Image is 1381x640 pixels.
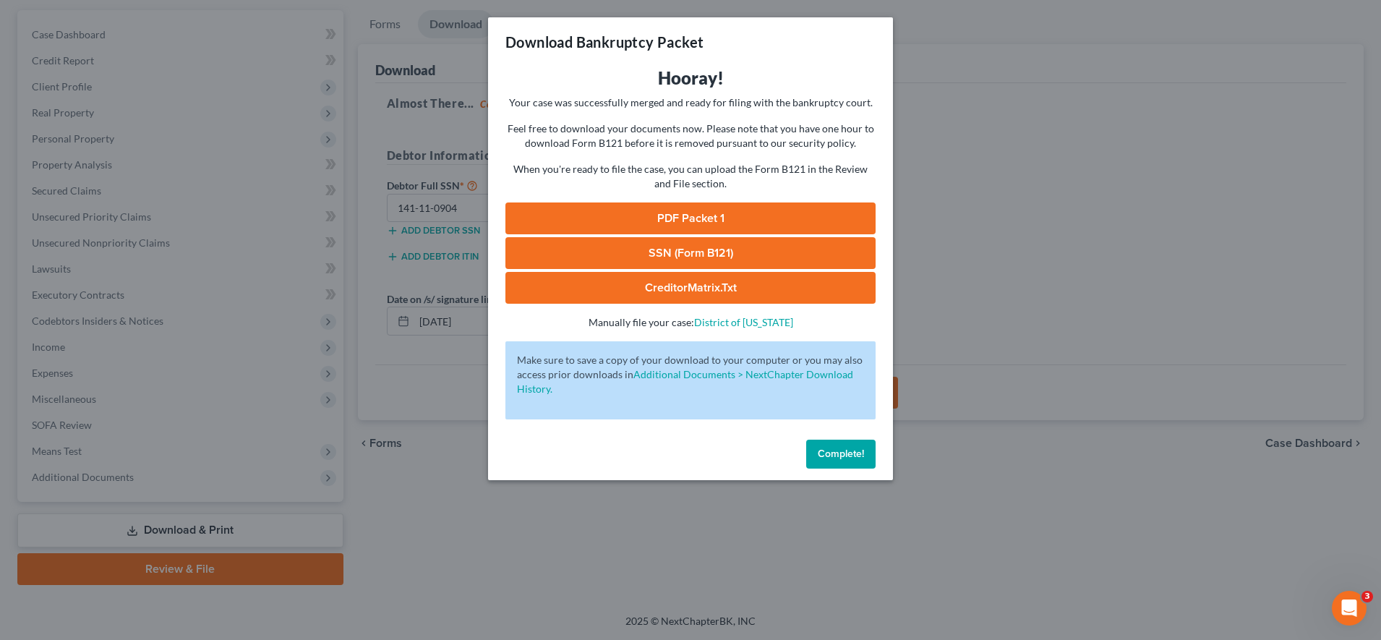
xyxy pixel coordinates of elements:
[505,237,876,269] a: SSN (Form B121)
[517,368,853,395] a: Additional Documents > NextChapter Download History.
[505,32,704,52] h3: Download Bankruptcy Packet
[505,272,876,304] a: CreditorMatrix.txt
[1361,591,1373,602] span: 3
[818,448,864,460] span: Complete!
[505,315,876,330] p: Manually file your case:
[806,440,876,469] button: Complete!
[505,95,876,110] p: Your case was successfully merged and ready for filing with the bankruptcy court.
[505,162,876,191] p: When you're ready to file the case, you can upload the Form B121 in the Review and File section.
[505,67,876,90] h3: Hooray!
[505,121,876,150] p: Feel free to download your documents now. Please note that you have one hour to download Form B12...
[1332,591,1367,626] iframe: Intercom live chat
[505,202,876,234] a: PDF Packet 1
[517,353,864,396] p: Make sure to save a copy of your download to your computer or you may also access prior downloads in
[694,316,793,328] a: District of [US_STATE]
